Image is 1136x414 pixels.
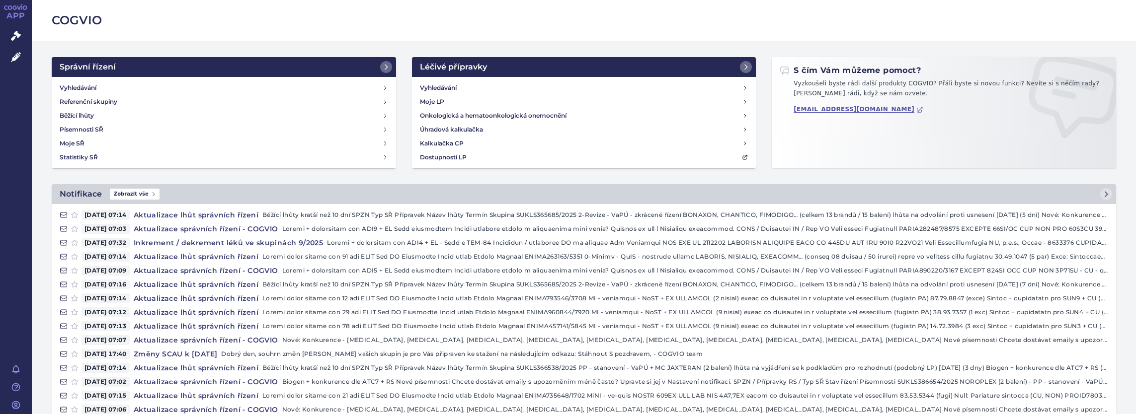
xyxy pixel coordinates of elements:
[416,137,752,150] a: Kalkulačka CP
[130,377,282,387] h4: Aktualizace správních řízení - COGVIO
[81,335,130,345] span: [DATE] 07:07
[52,57,396,77] a: Správní řízení
[81,377,130,387] span: [DATE] 07:02
[81,307,130,317] span: [DATE] 07:12
[81,238,130,248] span: [DATE] 07:32
[130,279,262,289] h4: Aktualizace lhůt správních řízení
[81,321,130,331] span: [DATE] 07:13
[416,95,752,109] a: Moje LP
[56,95,392,109] a: Referenční skupiny
[81,279,130,289] span: [DATE] 07:16
[81,224,130,234] span: [DATE] 07:03
[262,279,1108,289] p: Běžící lhůty kratší než 10 dní SPZN Typ SŘ Přípravek Název lhůty Termín Skupina SUKLS365685/2025 ...
[780,65,921,76] h2: S čím Vám můžeme pomoct?
[282,377,1108,387] p: Biogen + konkurence dle ATC7 + RS Nové písemnosti Chcete dostávat emaily s upozorněním méně často...
[81,266,130,276] span: [DATE] 07:09
[56,123,392,137] a: Písemnosti SŘ
[56,81,392,95] a: Vyhledávání
[130,307,262,317] h4: Aktualizace lhůt správních řízení
[420,61,487,73] h2: Léčivé přípravky
[130,224,282,234] h4: Aktualizace správních řízení - COGVIO
[416,81,752,95] a: Vyhledávání
[420,97,444,107] h4: Moje LP
[327,238,1108,248] p: Loremi + dolorsitam con ADI4 + EL - Sedd e TEM-84 Incididun / utlaboree DO ma aliquae Adm Veniamq...
[81,363,130,373] span: [DATE] 07:14
[262,363,1108,373] p: Běžící lhůty kratší než 10 dní SPZN Typ SŘ Přípravek Název lhůty Termín Skupina SUKLS366538/2025 ...
[130,210,262,220] h4: Aktualizace lhůt správních řízení
[262,210,1108,220] p: Běžící lhůty kratší než 10 dní SPZN Typ SŘ Přípravek Název lhůty Termín Skupina SUKLS365685/2025 ...
[780,79,1108,102] p: Vyzkoušeli byste rádi další produkty COGVIO? Přáli byste si novou funkci? Nevíte si s něčím rady?...
[262,293,1108,303] p: Loremi dolor sitame con 12 adi ELIT Sed DO Eiusmodte Incid utlab Etdolo Magnaal ENIMA793546/3708 ...
[282,266,1108,276] p: Loremi + dolorsitam con ADI5 + EL Sedd eiusmodtem Incidi utlabore etdolo m aliquaenima mini venia...
[416,150,752,164] a: Dostupnosti LP
[262,252,1108,262] p: Loremi dolor sitame con 91 adi ELIT Sed DO Eiusmodte Incid utlab Etdolo Magnaal ENIMA263163/5351 ...
[60,61,116,73] h2: Správní řízení
[52,12,1116,29] h2: COGVIO
[81,210,130,220] span: [DATE] 07:14
[56,137,392,150] a: Moje SŘ
[81,349,130,359] span: [DATE] 17:40
[130,238,327,248] h4: Inkrement / dekrement léků ve skupinách 9/2025
[420,125,483,135] h4: Úhradová kalkulačka
[110,189,160,200] span: Zobrazit vše
[416,109,752,123] a: Onkologická a hematoonkologická onemocnění
[420,138,464,148] h4: Kalkulačka CP
[81,391,130,401] span: [DATE] 07:15
[60,97,117,107] h4: Referenční skupiny
[56,150,392,164] a: Statistiky SŘ
[60,138,84,148] h4: Moje SŘ
[130,349,222,359] h4: Změny SCAU k [DATE]
[420,152,467,162] h4: Dostupnosti LP
[130,391,262,401] h4: Aktualizace lhůt správních řízení
[130,335,282,345] h4: Aktualizace správních řízení - COGVIO
[130,293,262,303] h4: Aktualizace lhůt správních řízení
[420,83,457,93] h4: Vyhledávání
[221,349,1108,359] p: Dobrý den, souhrn změn [PERSON_NAME] vašich skupin je pro Vás připraven ke stažení na následující...
[282,224,1108,234] p: Loremi + dolorsitam con ADI9 + EL Sedd eiusmodtem Incidi utlabore etdolo m aliquaenima mini venia...
[60,188,102,200] h2: Notifikace
[60,125,103,135] h4: Písemnosti SŘ
[81,293,130,303] span: [DATE] 07:14
[130,321,262,331] h4: Aktualizace lhůt správních řízení
[794,106,923,113] a: [EMAIL_ADDRESS][DOMAIN_NAME]
[420,111,567,121] h4: Onkologická a hematoonkologická onemocnění
[416,123,752,137] a: Úhradová kalkulačka
[81,252,130,262] span: [DATE] 07:14
[60,111,94,121] h4: Běžící lhůty
[130,266,282,276] h4: Aktualizace správních řízení - COGVIO
[130,252,262,262] h4: Aktualizace lhůt správních řízení
[130,363,262,373] h4: Aktualizace lhůt správních řízení
[262,321,1108,331] p: Loremi dolor sitame con 78 adi ELIT Sed DO Eiusmodte Incid utlab Etdolo Magnaal ENIMA457141/5845 ...
[262,391,1108,401] p: Loremi dolor sitame con 21 adi ELIT Sed DO Eiusmodte Incid utlab Etdolo Magnaal ENIMA735648/1702 ...
[412,57,756,77] a: Léčivé přípravky
[262,307,1108,317] p: Loremi dolor sitame con 29 adi ELIT Sed DO Eiusmodte Incid utlab Etdolo Magnaal ENIMA960844/7920 ...
[60,152,98,162] h4: Statistiky SŘ
[52,184,1116,204] a: NotifikaceZobrazit vše
[282,335,1108,345] p: Nové: Konkurence - [MEDICAL_DATA], [MEDICAL_DATA], [MEDICAL_DATA], [MEDICAL_DATA], [MEDICAL_DATA]...
[60,83,96,93] h4: Vyhledávání
[56,109,392,123] a: Běžící lhůty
